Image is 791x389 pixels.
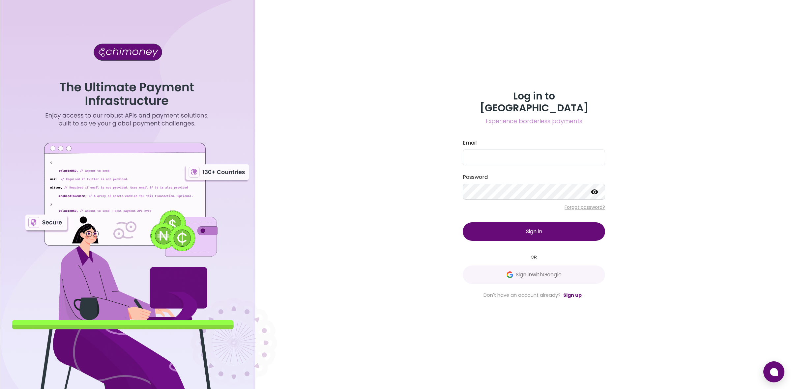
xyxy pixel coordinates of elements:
[516,271,562,279] span: Sign in with Google
[463,90,605,114] h3: Log in to [GEOGRAPHIC_DATA]
[483,292,561,298] span: Don't have an account already?
[463,117,605,126] span: Experience borderless payments
[463,139,605,147] label: Email
[463,173,605,181] label: Password
[563,292,582,298] a: Sign up
[463,265,605,284] button: GoogleSign inwithGoogle
[526,228,542,235] span: Sign in
[463,254,605,260] small: OR
[463,204,605,210] p: Forgot password?
[763,361,784,382] button: Open chat window
[507,271,513,278] img: Google
[463,222,605,241] button: Sign in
